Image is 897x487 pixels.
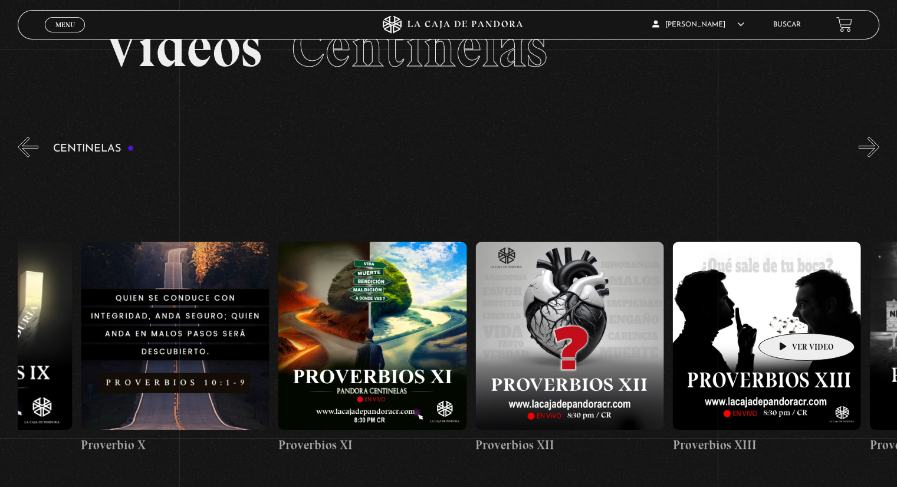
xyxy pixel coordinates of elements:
[673,436,861,455] h4: Proverbios XIII
[104,19,793,75] h2: Videos
[836,17,852,32] a: View your shopping cart
[51,31,79,39] span: Cerrar
[859,137,879,157] button: Next
[81,436,270,455] h4: Proverbio X
[55,21,75,28] span: Menu
[18,137,38,157] button: Previous
[291,14,547,81] span: Centinelas
[652,21,744,28] span: [PERSON_NAME]
[53,143,134,154] h3: Centinelas
[476,436,664,455] h4: Proverbios XII
[278,436,466,455] h4: Proverbios XI
[773,21,801,28] a: Buscar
